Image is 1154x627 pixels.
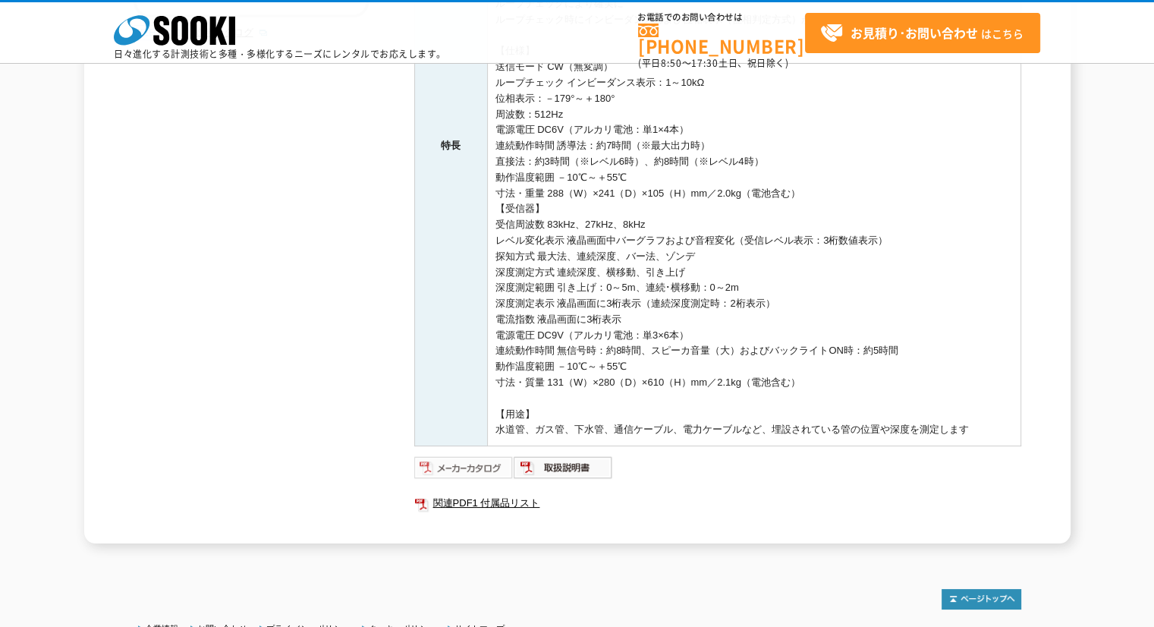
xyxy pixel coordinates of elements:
[414,493,1021,513] a: 関連PDF1 付属品リスト
[638,24,805,55] a: [PHONE_NUMBER]
[514,465,613,477] a: 取扱説明書
[114,49,446,58] p: 日々進化する計測技術と多種・多様化するニーズにレンタルでお応えします。
[942,589,1021,610] img: トップページへ
[661,56,682,70] span: 8:50
[691,56,718,70] span: 17:30
[820,22,1024,45] span: はこちら
[414,465,514,477] a: メーカーカタログ
[638,56,788,70] span: (平日 ～ 土日、祝日除く)
[514,455,613,480] img: 取扱説明書
[638,13,805,22] span: お電話でのお問い合わせは
[851,24,978,42] strong: お見積り･お問い合わせ
[805,13,1040,53] a: お見積り･お問い合わせはこちら
[414,455,514,480] img: メーカーカタログ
